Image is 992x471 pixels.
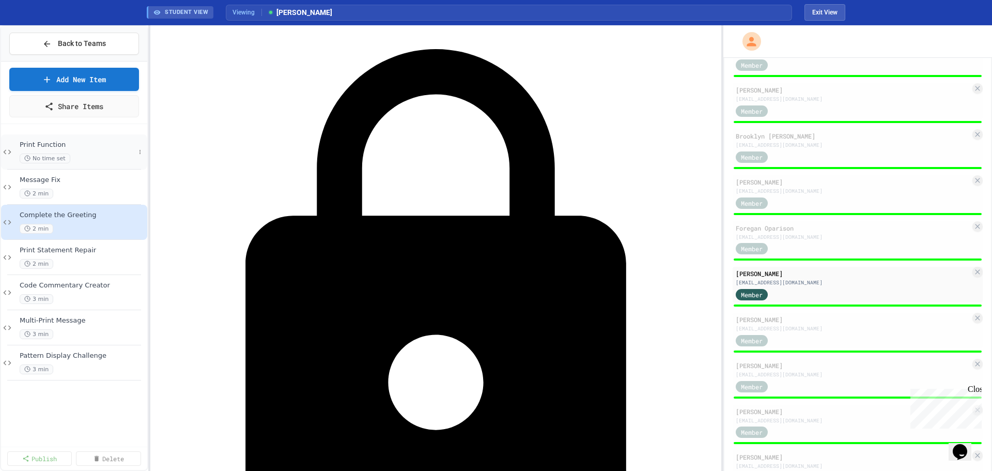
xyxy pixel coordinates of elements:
span: Member [741,382,763,391]
span: Print Statement Repair [20,246,145,255]
span: Member [741,428,763,437]
div: Chat with us now!Close [4,4,71,66]
span: 2 min [20,189,53,199]
button: Back to Teams [9,33,139,55]
span: Member [741,107,763,116]
div: [EMAIL_ADDRESS][DOMAIN_NAME] [736,462,970,470]
span: Pattern Display Challenge [20,352,145,360]
button: Exit student view [804,4,845,21]
span: Complete the Greeting [20,211,145,220]
span: STUDENT VIEW [165,8,208,17]
span: Multi-Print Message [20,316,145,325]
div: [PERSON_NAME] [736,269,970,278]
div: [EMAIL_ADDRESS][DOMAIN_NAME] [736,417,970,424]
span: Member [741,290,763,299]
iframe: chat widget [949,430,982,461]
a: Add New Item [9,68,139,91]
div: [EMAIL_ADDRESS][DOMAIN_NAME] [736,95,970,103]
a: Share Items [9,95,139,117]
div: [EMAIL_ADDRESS][DOMAIN_NAME] [736,325,970,332]
a: Delete [76,451,141,466]
div: [PERSON_NAME] [736,85,970,95]
span: 3 min [20,294,53,304]
span: Print Function [20,141,135,149]
div: [PERSON_NAME] [736,407,970,416]
div: [PERSON_NAME] [736,452,970,462]
span: 2 min [20,224,53,234]
div: [EMAIL_ADDRESS][DOMAIN_NAME] [736,141,970,149]
div: My Account [732,29,764,53]
span: [PERSON_NAME] [267,7,332,18]
span: Member [741,60,763,70]
span: Code Commentary Creator [20,281,145,290]
div: Foregan Oparison [736,223,970,233]
span: Back to Teams [58,38,106,49]
iframe: chat widget [906,385,982,429]
span: Member [741,244,763,253]
div: [EMAIL_ADDRESS][DOMAIN_NAME] [736,279,970,286]
div: [EMAIL_ADDRESS][DOMAIN_NAME] [736,187,970,195]
div: [PERSON_NAME] [736,315,970,324]
span: Message Fix [20,176,145,185]
span: 3 min [20,364,53,374]
span: 3 min [20,329,53,339]
div: [PERSON_NAME] [736,177,970,187]
div: [EMAIL_ADDRESS][DOMAIN_NAME] [736,371,970,378]
button: More options [135,147,145,157]
span: Member [741,199,763,208]
span: No time set [20,154,70,163]
span: Viewing [233,8,262,17]
div: Brooklyn [PERSON_NAME] [736,131,970,141]
a: Publish [7,451,72,466]
span: Member [741,336,763,345]
div: [EMAIL_ADDRESS][DOMAIN_NAME] [736,233,970,241]
div: [PERSON_NAME] [736,361,970,370]
span: Member [741,153,763,162]
span: 2 min [20,259,53,269]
